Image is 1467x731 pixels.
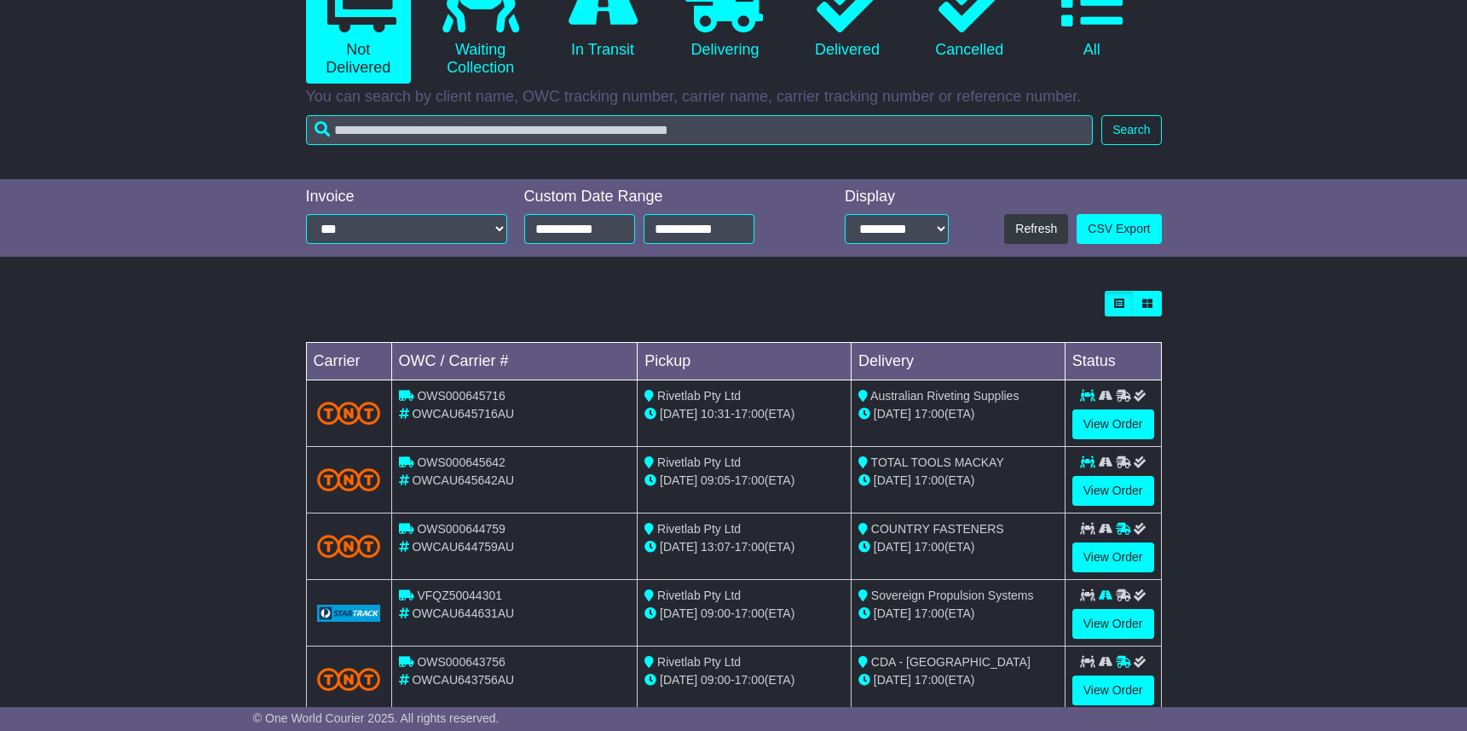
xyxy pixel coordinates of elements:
[735,540,765,554] span: 17:00
[391,343,638,380] td: OWC / Carrier #
[306,188,507,206] div: Invoice
[417,522,505,536] span: OWS000644759
[644,405,844,423] div: - (ETA)
[915,673,944,687] span: 17:00
[858,405,1058,423] div: (ETA)
[417,455,505,469] span: OWS000645642
[660,673,697,687] span: [DATE]
[317,468,381,491] img: TNT_Domestic.png
[851,343,1065,380] td: Delivery
[306,343,391,380] td: Carrier
[874,606,911,620] span: [DATE]
[858,472,1058,490] div: (ETA)
[871,522,1004,536] span: COUNTRY FASTENERS
[915,606,944,620] span: 17:00
[915,407,944,421] span: 17:00
[417,655,505,669] span: OWS000643756
[845,188,949,206] div: Display
[701,606,731,620] span: 09:00
[858,671,1058,689] div: (ETA)
[735,473,765,487] span: 17:00
[524,188,798,206] div: Custom Date Range
[871,455,1004,469] span: TOTAL TOOLS MACKAY
[253,711,500,725] span: © One World Courier 2025. All rights reserved.
[644,671,844,689] div: - (ETA)
[412,673,514,687] span: OWCAU643756AU
[870,389,1019,403] span: Australian Riveting Supplies
[858,538,1058,556] div: (ETA)
[701,673,731,687] span: 09:00
[657,389,741,403] span: Rivetlab Pty Ltd
[1072,676,1154,705] a: View Order
[412,407,514,421] span: OWCAU645716AU
[412,606,514,620] span: OWCAU644631AU
[417,589,502,602] span: VFQZ50044301
[1072,409,1154,439] a: View Order
[317,535,381,558] img: TNT_Domestic.png
[874,407,911,421] span: [DATE]
[660,473,697,487] span: [DATE]
[874,540,911,554] span: [DATE]
[1004,214,1068,244] button: Refresh
[701,540,731,554] span: 13:07
[306,88,1162,107] p: You can search by client name, OWC tracking number, carrier name, carrier tracking number or refe...
[915,473,944,487] span: 17:00
[317,402,381,425] img: TNT_Domestic.png
[657,655,741,669] span: Rivetlab Pty Ltd
[735,673,765,687] span: 17:00
[657,455,741,469] span: Rivetlab Pty Ltd
[701,407,731,421] span: 10:31
[412,473,514,487] span: OWCAU645642AU
[644,472,844,490] div: - (ETA)
[1072,609,1154,639] a: View Order
[735,606,765,620] span: 17:00
[735,407,765,421] span: 17:00
[871,589,1034,602] span: Sovereign Propulsion Systems
[638,343,852,380] td: Pickup
[1101,115,1161,145] button: Search
[317,668,381,691] img: TNT_Domestic.png
[660,540,697,554] span: [DATE]
[1072,476,1154,506] a: View Order
[412,540,514,554] span: OWCAU644759AU
[417,389,505,403] span: OWS000645716
[1072,542,1154,572] a: View Order
[644,605,844,623] div: - (ETA)
[858,605,1058,623] div: (ETA)
[660,606,697,620] span: [DATE]
[1065,343,1161,380] td: Status
[874,673,911,687] span: [DATE]
[644,538,844,556] div: - (ETA)
[1077,214,1161,244] a: CSV Export
[657,522,741,536] span: Rivetlab Pty Ltd
[871,655,1031,669] span: CDA - [GEOGRAPHIC_DATA]
[701,473,731,487] span: 09:05
[915,540,944,554] span: 17:00
[660,407,697,421] span: [DATE]
[317,605,381,622] img: GetCarrierServiceLogo
[874,473,911,487] span: [DATE]
[657,589,741,602] span: Rivetlab Pty Ltd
